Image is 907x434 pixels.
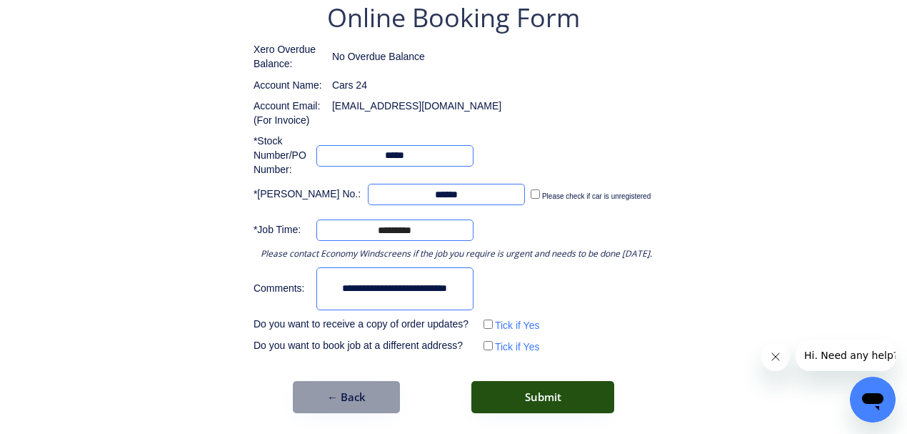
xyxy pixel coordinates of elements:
[9,10,103,21] span: Hi. Need any help?
[332,79,386,93] div: Cars 24
[254,282,309,296] div: Comments:
[332,99,501,114] div: [EMAIL_ADDRESS][DOMAIN_NAME]
[796,340,896,371] iframe: Message from company
[293,381,400,413] button: ← Back
[761,342,790,371] iframe: Close message
[254,79,325,93] div: Account Name:
[471,381,614,413] button: Submit
[254,339,473,353] div: Do you want to book job at a different address?
[542,192,651,200] label: Please check if car is unregistered
[332,50,425,64] div: No Overdue Balance
[254,223,309,237] div: *Job Time:
[495,320,540,331] label: Tick if Yes
[261,248,652,260] div: Please contact Economy Windscreens if the job you require is urgent and needs to be done [DATE].
[254,187,361,202] div: *[PERSON_NAME] No.:
[254,43,325,71] div: Xero Overdue Balance:
[495,341,540,352] label: Tick if Yes
[254,134,309,177] div: *Stock Number/PO Number:
[850,377,896,423] iframe: Button to launch messaging window
[254,99,325,127] div: Account Email: (For Invoice)
[254,317,473,332] div: Do you want to receive a copy of order updates?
